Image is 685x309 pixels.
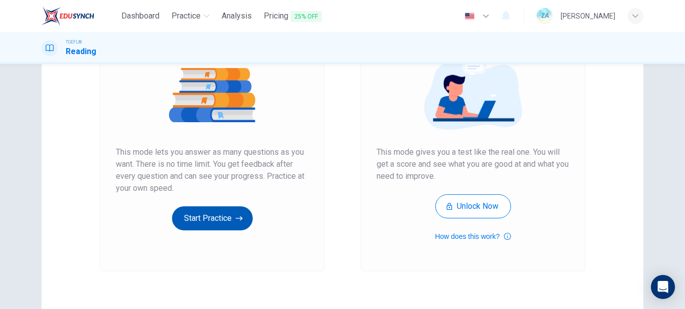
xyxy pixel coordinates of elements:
a: Analysis [218,7,256,26]
div: Open Intercom Messenger [651,275,675,299]
span: This mode gives you a test like the real one. You will get a score and see what you are good at a... [377,146,569,182]
span: This mode lets you answer as many questions as you want. There is no time limit. You get feedback... [116,146,308,194]
span: Dashboard [121,10,159,22]
h1: Reading [66,46,96,58]
button: Start Practice [172,206,253,230]
img: EduSynch logo [42,6,94,26]
span: TOEFL® [66,39,82,46]
button: Analysis [218,7,256,25]
div: [PERSON_NAME] [561,10,615,22]
button: Practice [167,7,214,25]
span: Practice [172,10,201,22]
a: Dashboard [117,7,163,26]
button: How does this work? [435,230,510,242]
a: EduSynch logo [42,6,117,26]
span: 25% OFF [290,11,322,22]
button: Pricing25% OFF [260,7,326,26]
button: Dashboard [117,7,163,25]
span: Pricing [264,10,322,23]
img: en [463,13,476,20]
button: Unlock Now [435,194,511,218]
img: Profile picture [537,8,553,24]
span: Analysis [222,10,252,22]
